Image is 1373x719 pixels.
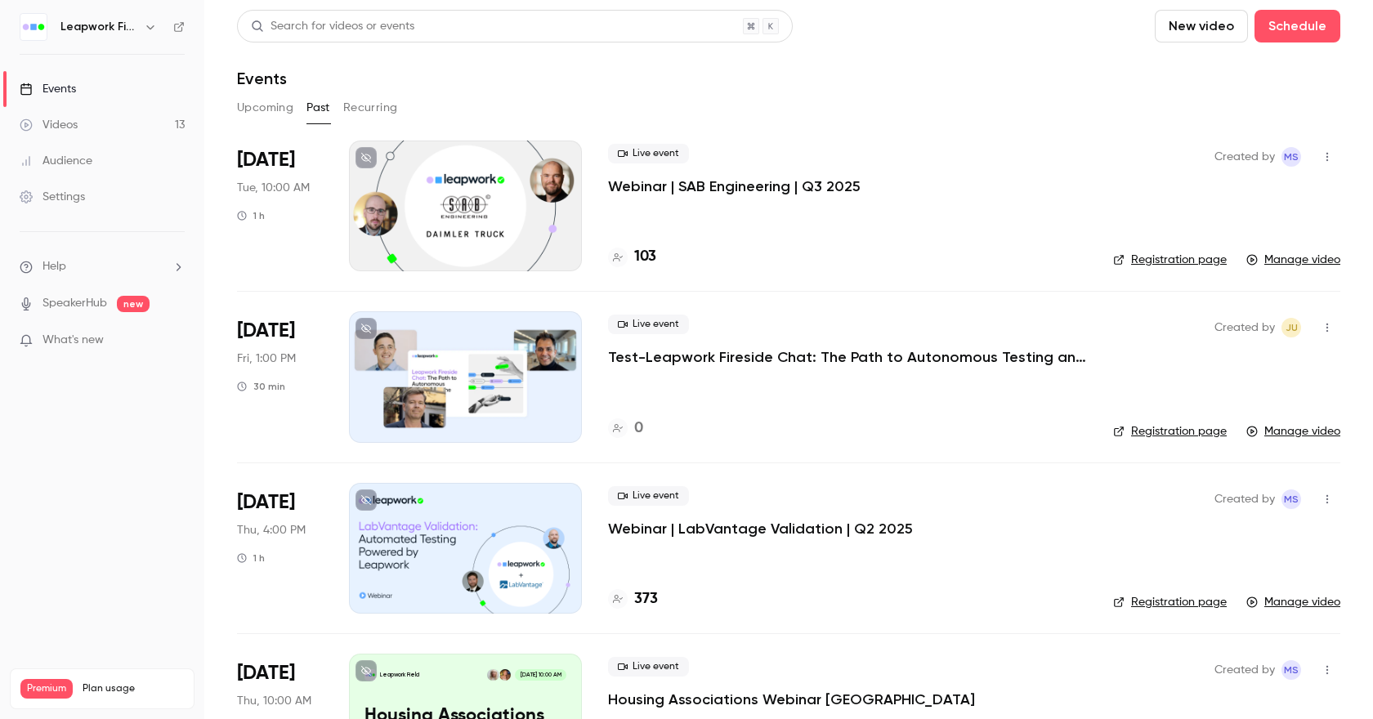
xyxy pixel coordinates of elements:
[60,19,137,35] h6: Leapwork Field
[1155,10,1248,42] button: New video
[634,418,643,440] h4: 0
[608,347,1087,367] a: Test-Leapwork Fireside Chat: The Path to Autonomous Testing and the Future of QA
[20,117,78,133] div: Videos
[237,552,265,565] div: 1 h
[237,311,323,442] div: Sep 5 Fri, 8:00 AM (America/New York)
[20,679,73,699] span: Premium
[237,141,323,271] div: Sep 9 Tue, 11:00 AM (Europe/Copenhagen)
[380,671,419,679] p: Leapwork Field
[1281,147,1301,167] span: Marlena Swiderska
[1214,660,1275,680] span: Created by
[1284,660,1299,680] span: MS
[608,246,656,268] a: 103
[608,486,689,506] span: Live event
[608,519,913,538] a: Webinar | LabVantage Validation | Q2 2025
[20,153,92,169] div: Audience
[608,657,689,677] span: Live event
[237,660,295,686] span: [DATE]
[237,180,310,196] span: Tue, 10:00 AM
[237,318,295,344] span: [DATE]
[1254,10,1340,42] button: Schedule
[634,588,658,610] h4: 373
[1214,318,1275,337] span: Created by
[608,144,689,163] span: Live event
[515,669,566,681] span: [DATE] 10:00 AM
[237,209,265,222] div: 1 h
[237,351,296,367] span: Fri, 1:00 PM
[237,380,285,393] div: 30 min
[306,95,330,121] button: Past
[237,147,295,173] span: [DATE]
[1281,489,1301,509] span: Marlena Swiderska
[20,14,47,40] img: Leapwork Field
[83,682,184,695] span: Plan usage
[42,332,104,349] span: What's new
[487,669,499,681] img: Stevie Flanagan
[237,69,287,88] h1: Events
[1214,147,1275,167] span: Created by
[1113,423,1227,440] a: Registration page
[20,81,76,97] div: Events
[117,296,150,312] span: new
[608,418,643,440] a: 0
[20,189,85,205] div: Settings
[42,258,66,275] span: Help
[1214,489,1275,509] span: Created by
[1284,489,1299,509] span: MS
[608,588,658,610] a: 373
[1246,594,1340,610] a: Manage video
[237,522,306,538] span: Thu, 4:00 PM
[237,489,295,516] span: [DATE]
[608,176,861,196] a: Webinar | SAB Engineering | Q3 2025
[1113,252,1227,268] a: Registration page
[1286,318,1298,337] span: JU
[1281,318,1301,337] span: Janel Urena
[1284,147,1299,167] span: MS
[237,95,293,121] button: Upcoming
[1281,660,1301,680] span: Marlena Swiderska
[1113,594,1227,610] a: Registration page
[634,246,656,268] h4: 103
[608,315,689,334] span: Live event
[20,258,185,275] li: help-dropdown-opener
[237,693,311,709] span: Thu, 10:00 AM
[343,95,398,121] button: Recurring
[1246,423,1340,440] a: Manage video
[42,295,107,312] a: SpeakerHub
[165,333,185,348] iframe: Noticeable Trigger
[251,18,414,35] div: Search for videos or events
[499,669,511,681] img: Hollie Webb
[1246,252,1340,268] a: Manage video
[237,483,323,614] div: Jun 26 Thu, 5:00 PM (Europe/Copenhagen)
[608,690,975,709] a: Housing Associations Webinar [GEOGRAPHIC_DATA]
